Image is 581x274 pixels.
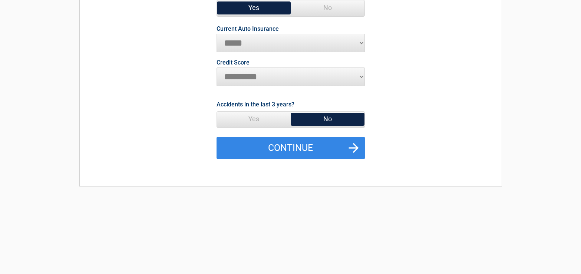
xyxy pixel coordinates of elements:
button: Continue [217,137,365,159]
label: Current Auto Insurance [217,26,279,32]
span: Yes [217,112,291,126]
label: Accidents in the last 3 years? [217,99,294,109]
span: No [291,0,364,15]
span: No [291,112,364,126]
span: Yes [217,0,291,15]
label: Credit Score [217,60,250,66]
